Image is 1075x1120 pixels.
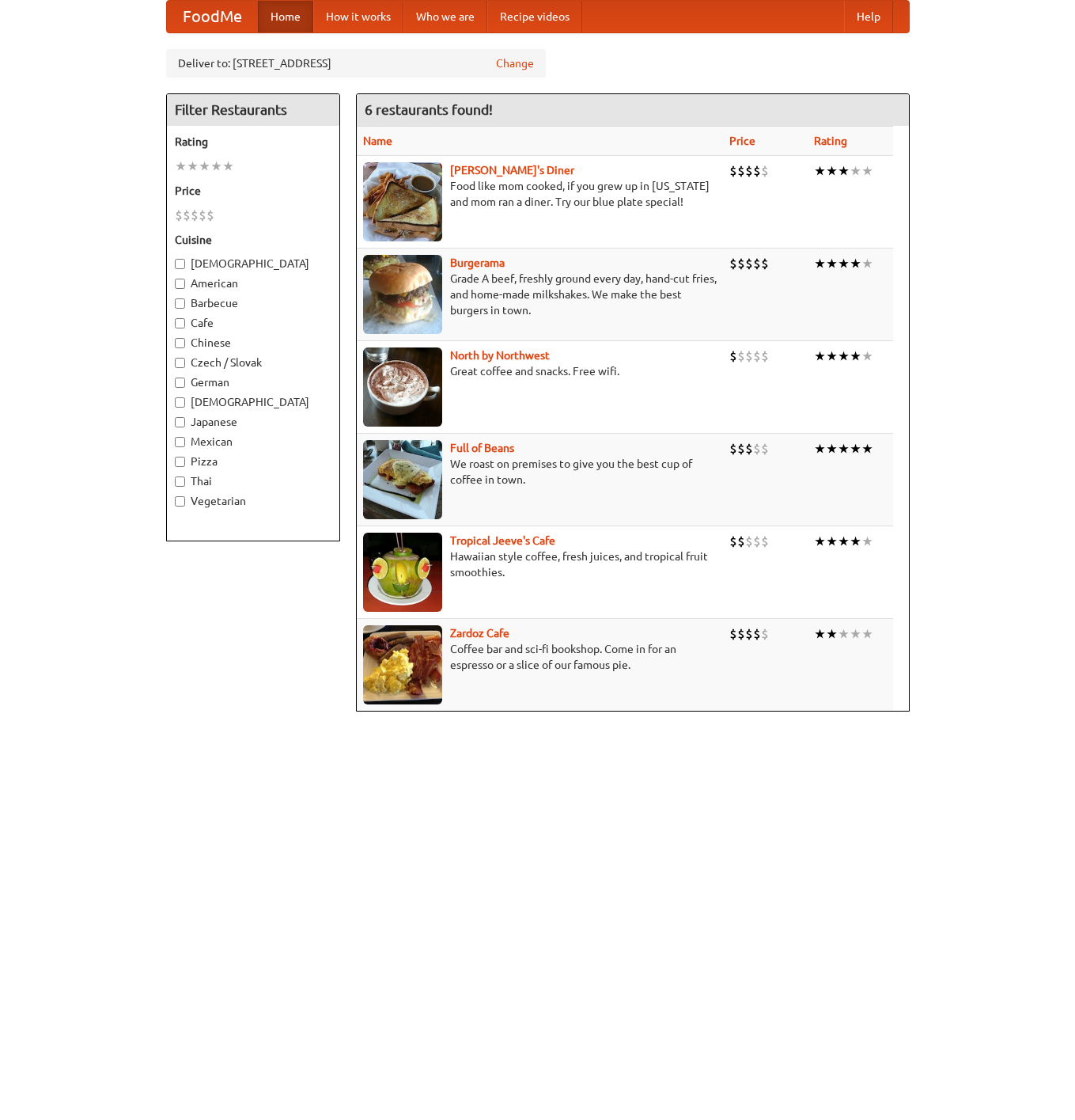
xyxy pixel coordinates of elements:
[313,1,403,32] a: How it works
[175,318,185,328] input: Cafe
[761,440,769,457] li: $
[175,279,185,289] input: American
[175,335,331,351] label: Chinese
[206,207,214,224] li: $
[745,162,753,180] li: $
[745,533,753,550] li: $
[167,1,258,32] a: FoodMe
[753,255,761,272] li: $
[861,255,873,272] li: ★
[745,347,753,365] li: $
[826,625,838,643] li: ★
[729,162,737,180] li: $
[850,347,861,365] li: ★
[363,456,717,488] p: We roast on premises to give you the best cup of coffee in town.
[729,440,737,457] li: $
[761,625,769,643] li: $
[175,298,185,309] input: Barbecue
[175,434,331,450] label: Mexican
[450,164,574,177] a: [PERSON_NAME]'s Diner
[175,414,331,430] label: Japanese
[175,374,331,390] label: German
[175,476,185,487] input: Thai
[450,534,555,547] b: Tropical Jeeve's Cafe
[838,347,850,365] li: ★
[363,255,442,334] img: burgerama.jpg
[753,625,761,643] li: $
[838,625,850,643] li: ★
[450,349,550,362] a: North by Northwest
[175,256,331,271] label: [DEMOGRAPHIC_DATA]
[737,347,745,365] li: $
[850,625,861,643] li: ★
[753,533,761,550] li: $
[814,255,826,272] li: ★
[729,625,737,643] li: $
[450,442,514,454] a: Full of Beans
[826,533,838,550] li: ★
[175,158,187,175] li: ★
[175,232,331,248] h5: Cuisine
[745,440,753,457] li: $
[761,533,769,550] li: $
[838,440,850,457] li: ★
[496,55,534,71] a: Change
[826,162,838,180] li: ★
[175,394,331,410] label: [DEMOGRAPHIC_DATA]
[826,440,838,457] li: ★
[826,255,838,272] li: ★
[175,437,185,447] input: Mexican
[745,255,753,272] li: $
[487,1,582,32] a: Recipe videos
[175,457,185,467] input: Pizza
[175,417,185,427] input: Japanese
[737,162,745,180] li: $
[745,625,753,643] li: $
[363,347,442,427] img: north.jpg
[175,358,185,368] input: Czech / Slovak
[814,625,826,643] li: ★
[861,162,873,180] li: ★
[838,533,850,550] li: ★
[175,454,331,469] label: Pizza
[199,207,206,224] li: $
[363,641,717,673] p: Coffee bar and sci-fi bookshop. Come in for an espresso or a slice of our famous pie.
[191,207,199,224] li: $
[761,347,769,365] li: $
[850,255,861,272] li: ★
[861,347,873,365] li: ★
[753,347,761,365] li: $
[210,158,222,175] li: ★
[175,183,331,199] h5: Price
[737,255,745,272] li: $
[175,496,185,507] input: Vegetarian
[175,378,185,388] input: German
[175,397,185,408] input: [DEMOGRAPHIC_DATA]
[166,49,546,78] div: Deliver to: [STREET_ADDRESS]
[258,1,313,32] a: Home
[363,363,717,379] p: Great coffee and snacks. Free wifi.
[363,162,442,241] img: sallys.jpg
[183,207,191,224] li: $
[175,259,185,269] input: [DEMOGRAPHIC_DATA]
[814,162,826,180] li: ★
[861,533,873,550] li: ★
[450,256,505,269] a: Burgerama
[861,440,873,457] li: ★
[850,533,861,550] li: ★
[814,135,847,147] a: Rating
[761,162,769,180] li: $
[729,255,737,272] li: $
[737,625,745,643] li: $
[175,134,331,150] h5: Rating
[826,347,838,365] li: ★
[729,347,737,365] li: $
[187,158,199,175] li: ★
[737,533,745,550] li: $
[729,533,737,550] li: $
[814,347,826,365] li: ★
